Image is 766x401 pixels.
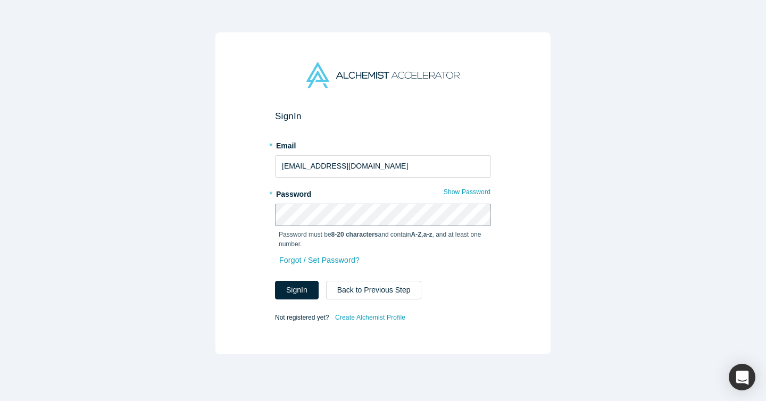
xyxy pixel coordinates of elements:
label: Password [275,185,491,200]
a: Forgot / Set Password? [279,251,360,270]
strong: A-Z [411,231,422,238]
strong: 8-20 characters [331,231,378,238]
button: Back to Previous Step [326,281,422,299]
strong: a-z [423,231,432,238]
button: Show Password [443,185,491,199]
a: Create Alchemist Profile [335,311,406,324]
span: Not registered yet? [275,313,329,321]
h2: Sign In [275,111,491,122]
img: Alchemist Accelerator Logo [306,62,460,88]
p: Password must be and contain , , and at least one number. [279,230,487,249]
label: Email [275,137,491,152]
button: SignIn [275,281,319,299]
